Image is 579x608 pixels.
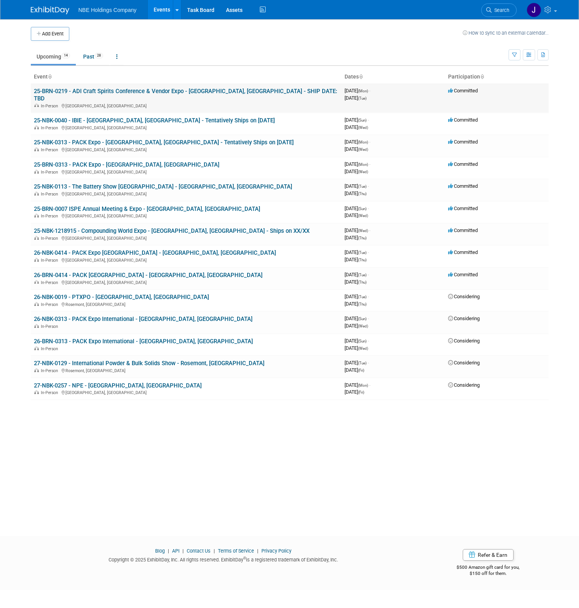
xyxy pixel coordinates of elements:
[368,272,369,277] span: -
[95,53,103,58] span: 28
[31,70,341,84] th: Event
[345,117,369,123] span: [DATE]
[31,555,416,563] div: Copyright © 2025 ExhibitDay, Inc. All rights reserved. ExhibitDay is a registered trademark of Ex...
[34,257,338,263] div: [GEOGRAPHIC_DATA], [GEOGRAPHIC_DATA]
[345,161,370,167] span: [DATE]
[358,184,366,189] span: (Tue)
[358,383,368,388] span: (Mon)
[34,212,338,219] div: [GEOGRAPHIC_DATA], [GEOGRAPHIC_DATA]
[448,88,478,94] span: Committed
[34,346,39,350] img: In-Person Event
[155,548,165,554] a: Blog
[345,139,370,145] span: [DATE]
[41,236,60,241] span: In-Person
[368,117,369,123] span: -
[358,140,368,144] span: (Mon)
[34,139,294,146] a: 25-NBK-0313 - PACK Expo - [GEOGRAPHIC_DATA], [GEOGRAPHIC_DATA] - Tentatively Ships on [DATE]
[34,192,39,195] img: In-Person Event
[358,273,366,277] span: (Tue)
[218,548,254,554] a: Terms of Service
[358,214,368,218] span: (Wed)
[34,236,39,240] img: In-Person Event
[368,183,369,189] span: -
[358,339,366,343] span: (Sun)
[48,73,52,80] a: Sort by Event Name
[41,346,60,351] span: In-Person
[34,294,209,301] a: 26-NBK-0019 - PTXPO - [GEOGRAPHIC_DATA], [GEOGRAPHIC_DATA]
[34,125,39,129] img: In-Person Event
[448,183,478,189] span: Committed
[358,368,364,372] span: (Fri)
[34,117,275,124] a: 25-NBK-0040 - IBIE - [GEOGRAPHIC_DATA], [GEOGRAPHIC_DATA] - Tentatively Ships on [DATE]
[187,548,211,554] a: Contact Us
[345,345,368,351] span: [DATE]
[369,227,370,233] span: -
[358,251,366,255] span: (Tue)
[41,214,60,219] span: In-Person
[369,382,370,388] span: -
[34,367,338,373] div: Rosemont, [GEOGRAPHIC_DATA]
[448,117,478,123] span: Committed
[345,146,368,152] span: [DATE]
[358,361,366,365] span: (Tue)
[34,382,202,389] a: 27-NBK-0257 - NPE - [GEOGRAPHIC_DATA], [GEOGRAPHIC_DATA]
[345,227,370,233] span: [DATE]
[368,360,369,366] span: -
[368,249,369,255] span: -
[41,125,60,130] span: In-Person
[345,235,366,241] span: [DATE]
[345,279,366,285] span: [DATE]
[41,280,60,285] span: In-Person
[34,316,253,322] a: 26-NBK-0313 - PACK Expo International - [GEOGRAPHIC_DATA], [GEOGRAPHIC_DATA]
[34,190,338,197] div: [GEOGRAPHIC_DATA], [GEOGRAPHIC_DATA]
[34,147,39,151] img: In-Person Event
[358,125,368,130] span: (Wed)
[368,205,369,211] span: -
[345,257,366,262] span: [DATE]
[445,70,549,84] th: Participation
[345,249,369,255] span: [DATE]
[34,214,39,217] img: In-Person Event
[527,3,541,17] img: John Vargo
[358,280,366,284] span: (Thu)
[358,170,368,174] span: (Wed)
[368,338,369,344] span: -
[358,162,368,167] span: (Mon)
[463,549,514,561] a: Refer & Earn
[345,367,364,373] span: [DATE]
[34,205,260,212] a: 25-BRN-0007 ISPE Annual Meeting & Expo - [GEOGRAPHIC_DATA], [GEOGRAPHIC_DATA]
[358,302,366,306] span: (Thu)
[448,272,478,277] span: Committed
[345,316,369,321] span: [DATE]
[62,53,70,58] span: 14
[41,147,60,152] span: In-Person
[345,272,369,277] span: [DATE]
[34,324,39,328] img: In-Person Event
[34,161,219,168] a: 25-BRN-0313 - PACK Expo - [GEOGRAPHIC_DATA], [GEOGRAPHIC_DATA]
[368,294,369,299] span: -
[359,73,363,80] a: Sort by Start Date
[172,548,179,554] a: API
[34,338,253,345] a: 26-BRN-0313 - PACK Expo International - [GEOGRAPHIC_DATA], [GEOGRAPHIC_DATA]
[34,170,39,174] img: In-Person Event
[345,183,369,189] span: [DATE]
[41,368,60,373] span: In-Person
[31,49,76,64] a: Upcoming14
[448,360,480,366] span: Considering
[34,183,292,190] a: 25-NBK-0113 - The Battery Show [GEOGRAPHIC_DATA] - [GEOGRAPHIC_DATA], [GEOGRAPHIC_DATA]
[463,30,549,36] a: How to sync to an external calendar...
[41,302,60,307] span: In-Person
[358,236,366,240] span: (Thu)
[77,49,109,64] a: Past28
[41,258,60,263] span: In-Person
[34,360,264,367] a: 27-NBK-0129 - International Powder & Bulk Solids Show - Rosemont, [GEOGRAPHIC_DATA]
[345,88,370,94] span: [DATE]
[369,88,370,94] span: -
[34,227,310,234] a: 25-NBK-1218915 - Compounding World Expo - [GEOGRAPHIC_DATA], [GEOGRAPHIC_DATA] - Ships on XX/XX
[448,338,480,344] span: Considering
[358,96,366,100] span: (Tue)
[345,323,368,329] span: [DATE]
[368,316,369,321] span: -
[345,389,364,395] span: [DATE]
[34,272,263,279] a: 26-BRN-0414 - PACK [GEOGRAPHIC_DATA] - [GEOGRAPHIC_DATA], [GEOGRAPHIC_DATA]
